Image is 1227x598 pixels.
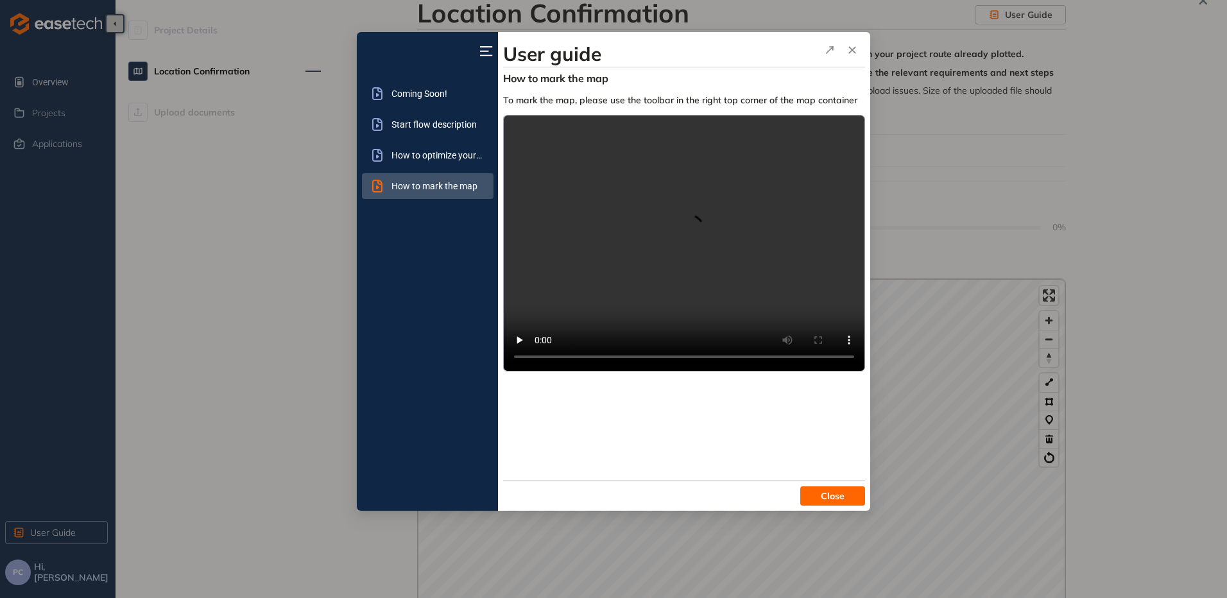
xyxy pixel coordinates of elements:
[391,112,483,137] span: Start flow description
[391,81,483,107] span: Coming Soon!
[503,95,865,106] p: To mark the map, please use the toolbar in the right top corner of the map container
[391,142,483,168] span: How to optimize your project geometry
[503,42,865,65] h3: User guide
[391,173,483,199] span: How to mark the map
[503,73,865,85] div: How to mark the map
[800,486,865,506] button: Close
[821,489,845,503] span: Close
